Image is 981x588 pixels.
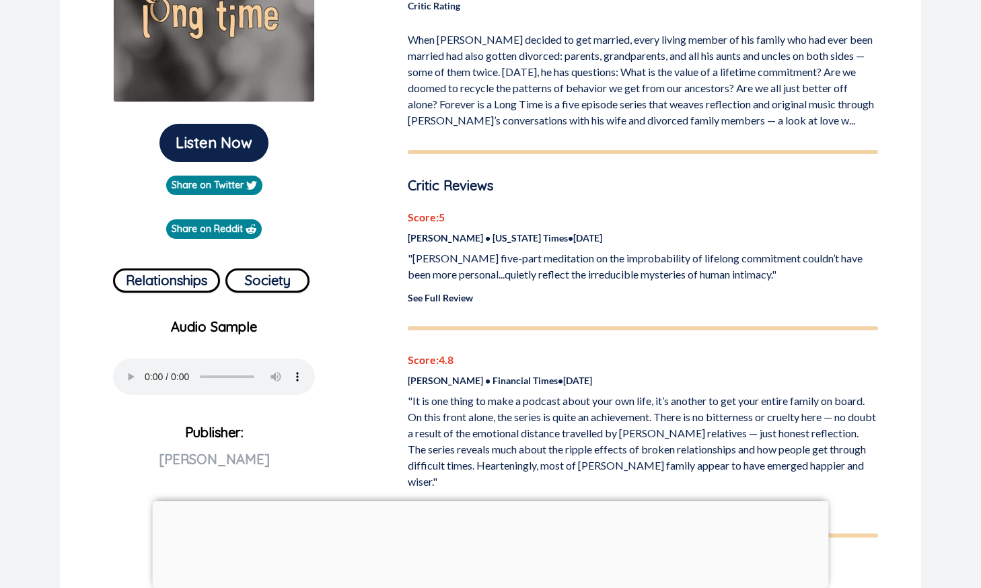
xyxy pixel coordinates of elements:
[159,451,270,468] span: [PERSON_NAME]
[166,176,262,195] a: Share on Twitter
[113,268,220,293] button: Relationships
[408,393,878,490] p: "It is one thing to make a podcast about your own life, it’s another to get your entire family on...
[408,373,878,388] p: [PERSON_NAME] • Financial Times • [DATE]
[408,292,473,303] a: See Full Review
[408,231,878,245] p: [PERSON_NAME] • [US_STATE] Times • [DATE]
[166,219,262,239] a: Share on Reddit
[225,268,310,293] button: Society
[408,352,878,368] p: Score: 4.8
[408,250,878,283] p: "[PERSON_NAME] five-part meditation on the improbability of lifelong commitment couldn’t have bee...
[71,419,358,516] p: Publisher:
[408,209,878,225] p: Score: 5
[408,499,473,511] a: See Full Review
[113,359,315,395] audio: Your browser does not support the audio element
[225,263,310,293] a: Society
[408,26,878,128] p: When [PERSON_NAME] decided to get married, every living member of his family who had ever been ma...
[71,317,358,337] p: Audio Sample
[153,501,829,585] iframe: Advertisement
[159,124,268,162] button: Listen Now
[408,176,878,196] p: Critic Reviews
[113,263,220,293] a: Relationships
